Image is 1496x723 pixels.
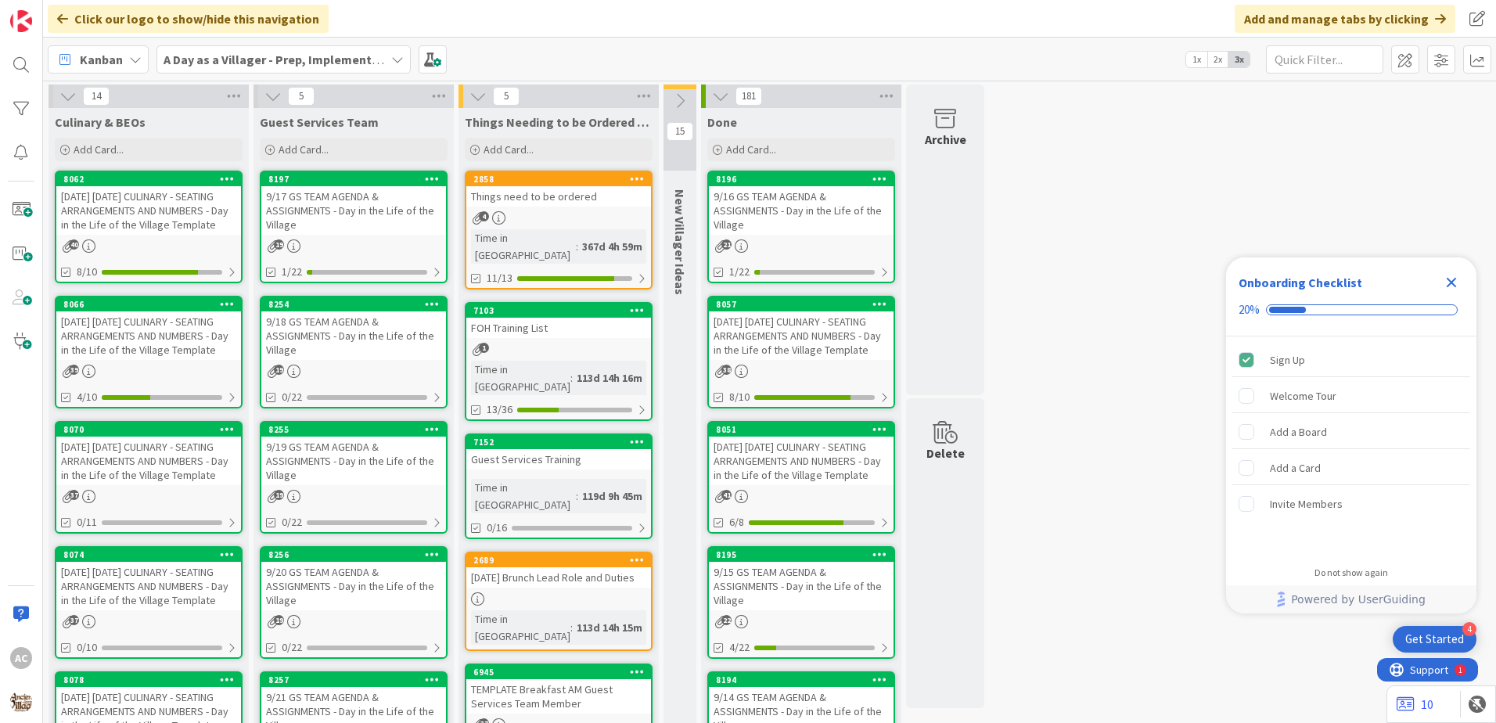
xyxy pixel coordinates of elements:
span: Kanban [80,50,123,69]
span: Add Card... [279,142,329,156]
span: 6/8 [729,514,744,531]
span: 38 [721,365,732,375]
span: : [570,619,573,636]
div: 8057[DATE] [DATE] CULINARY - SEATING ARRANGEMENTS AND NUMBERS - Day in the Life of the Village Te... [709,297,894,360]
span: 5 [288,87,315,106]
span: 4/10 [77,389,97,405]
div: 82549/18 GS TEAM AGENDA & ASSIGNMENTS - Day in the Life of the Village [261,297,446,360]
div: 7103 [473,305,651,316]
span: 1/22 [729,264,750,280]
div: 20% [1239,303,1260,317]
a: 8070[DATE] [DATE] CULINARY - SEATING ARRANGEMENTS AND NUMBERS - Day in the Life of the Village Te... [55,421,243,534]
span: 181 [735,87,762,106]
div: [DATE] [DATE] CULINARY - SEATING ARRANGEMENTS AND NUMBERS - Day in the Life of the Village Template [56,562,241,610]
span: 0/22 [282,639,302,656]
a: 82559/19 GS TEAM AGENDA & ASSIGNMENTS - Day in the Life of the Village0/22 [260,421,448,534]
a: 7103FOH Training ListTime in [GEOGRAPHIC_DATA]:113d 14h 16m13/36 [465,302,653,421]
div: Add a Board is incomplete. [1232,415,1470,449]
div: 7152Guest Services Training [466,435,651,469]
a: 82569/20 GS TEAM AGENDA & ASSIGNMENTS - Day in the Life of the Village0/22 [260,546,448,659]
span: Culinary & BEOs [55,114,146,130]
span: 3x [1228,52,1250,67]
span: Done [707,114,737,130]
span: 4/22 [729,639,750,656]
span: 8/10 [77,264,97,280]
div: 8074 [63,549,241,560]
div: 8256 [261,548,446,562]
div: 8195 [709,548,894,562]
span: Add Card... [74,142,124,156]
div: FOH Training List [466,318,651,338]
div: 367d 4h 59m [578,238,646,255]
span: Add Card... [726,142,776,156]
div: 8078 [56,673,241,687]
div: 8051 [709,423,894,437]
span: 41 [721,490,732,500]
span: 1/22 [282,264,302,280]
a: 7152Guest Services TrainingTime in [GEOGRAPHIC_DATA]:119d 9h 45m0/16 [465,433,653,539]
div: 81979/17 GS TEAM AGENDA & ASSIGNMENTS - Day in the Life of the Village [261,172,446,235]
div: [DATE] Brunch Lead Role and Duties [466,567,651,588]
span: 0/22 [282,389,302,405]
div: Welcome Tour [1270,387,1336,405]
div: 8074 [56,548,241,562]
a: Powered by UserGuiding [1234,585,1469,613]
div: 9/15 GS TEAM AGENDA & ASSIGNMENTS - Day in the Life of the Village [709,562,894,610]
div: Delete [926,444,965,462]
div: 8257 [268,674,446,685]
div: Welcome Tour is incomplete. [1232,379,1470,413]
div: 113d 14h 16m [573,369,646,387]
div: Add a Card is incomplete. [1232,451,1470,485]
div: 9/17 GS TEAM AGENDA & ASSIGNMENTS - Day in the Life of the Village [261,186,446,235]
div: Checklist items [1226,336,1476,556]
div: 2858 [466,172,651,186]
div: 7152 [473,437,651,448]
span: Support [33,2,71,21]
div: 8070[DATE] [DATE] CULINARY - SEATING ARRANGEMENTS AND NUMBERS - Day in the Life of the Village Te... [56,423,241,485]
div: [DATE] [DATE] CULINARY - SEATING ARRANGEMENTS AND NUMBERS - Day in the Life of the Village Template [709,311,894,360]
div: 82569/20 GS TEAM AGENDA & ASSIGNMENTS - Day in the Life of the Village [261,548,446,610]
div: 8057 [716,299,894,310]
div: Things need to be ordered [466,186,651,207]
span: 4 [479,211,489,221]
div: 6945 [466,665,651,679]
span: : [576,487,578,505]
div: 8197 [261,172,446,186]
div: 6945TEMPLATE Breakfast AM Guest Services Team Member [466,665,651,714]
div: Do not show again [1314,567,1388,579]
a: 2689[DATE] Brunch Lead Role and DutiesTime in [GEOGRAPHIC_DATA]:113d 14h 15m [465,552,653,651]
div: Onboarding Checklist [1239,273,1362,292]
div: 9/19 GS TEAM AGENDA & ASSIGNMENTS - Day in the Life of the Village [261,437,446,485]
span: 0/10 [77,639,97,656]
span: Powered by UserGuiding [1291,590,1426,609]
img: avatar [10,691,32,713]
div: 8254 [261,297,446,311]
div: 8194 [716,674,894,685]
span: 39 [69,365,79,375]
div: [DATE] [DATE] CULINARY - SEATING ARRANGEMENTS AND NUMBERS - Day in the Life of the Village Template [709,437,894,485]
div: TEMPLATE Breakfast AM Guest Services Team Member [466,679,651,714]
div: 8051 [716,424,894,435]
div: 2858 [473,174,651,185]
div: 8070 [56,423,241,437]
div: 9/16 GS TEAM AGENDA & ASSIGNMENTS - Day in the Life of the Village [709,186,894,235]
span: 15 [667,122,693,141]
span: : [576,238,578,255]
div: 2689 [466,553,651,567]
div: Add a Card [1270,459,1321,477]
span: New Villager Ideas [672,189,688,295]
div: Close Checklist [1439,270,1464,295]
div: 8197 [268,174,446,185]
div: 6945 [473,667,651,678]
div: Time in [GEOGRAPHIC_DATA] [471,361,570,395]
div: 113d 14h 15m [573,619,646,636]
a: 2858Things need to be orderedTime in [GEOGRAPHIC_DATA]:367d 4h 59m11/13 [465,171,653,290]
span: 40 [69,239,79,250]
div: Click our logo to show/hide this navigation [48,5,329,33]
span: Add Card... [484,142,534,156]
div: 8066 [63,299,241,310]
div: 8195 [716,549,894,560]
div: 9/20 GS TEAM AGENDA & ASSIGNMENTS - Day in the Life of the Village [261,562,446,610]
div: Footer [1226,585,1476,613]
div: [DATE] [DATE] CULINARY - SEATING ARRANGEMENTS AND NUMBERS - Day in the Life of the Village Template [56,311,241,360]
